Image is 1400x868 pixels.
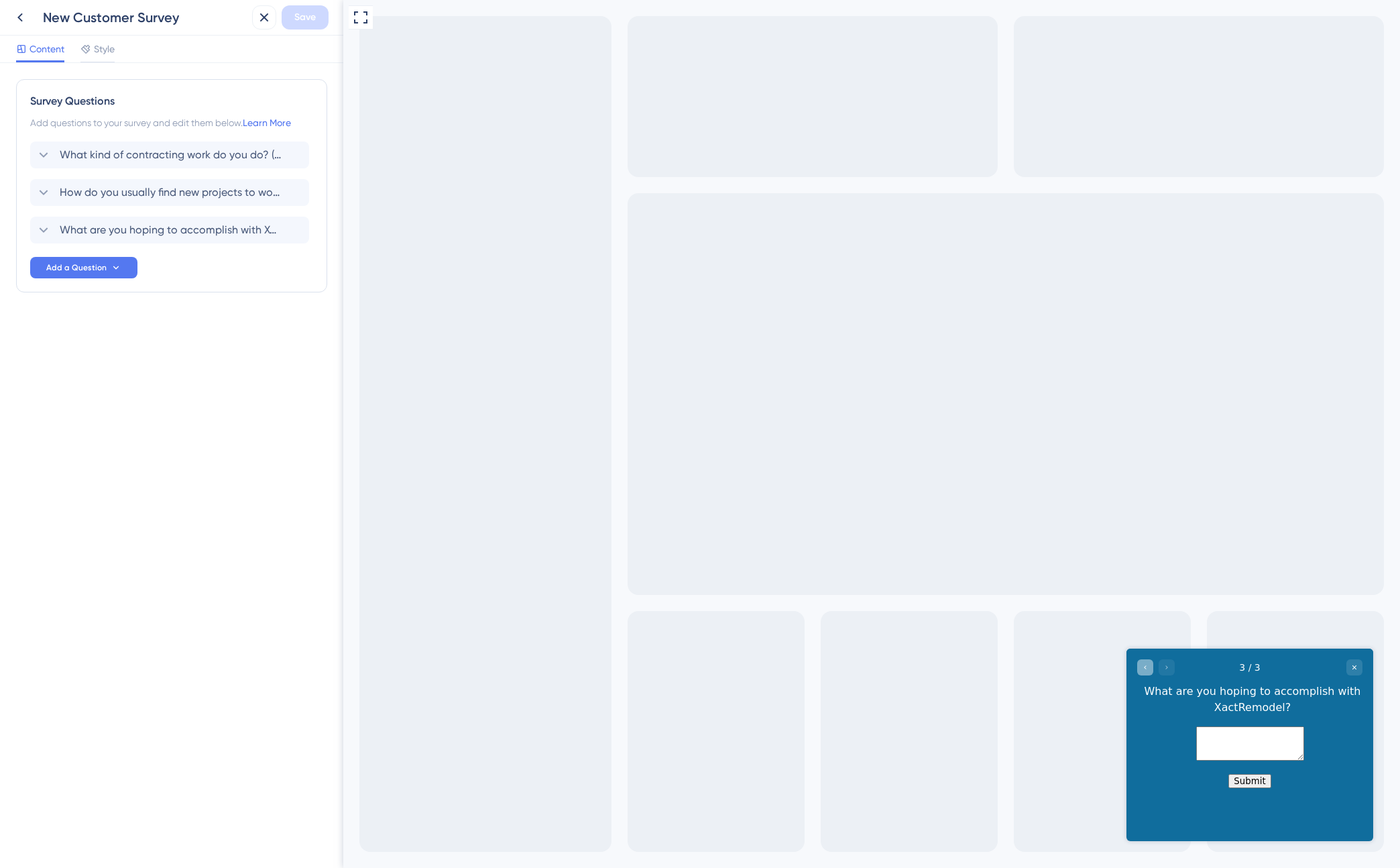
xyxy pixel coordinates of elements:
span: Add a Question [46,262,107,273]
button: Add a Question [30,257,137,278]
iframe: UserGuiding Survey [783,649,1030,841]
span: Style [94,41,115,57]
div: New Customer Survey [43,8,247,27]
span: What are you hoping to accomplish with XactRemodel? [60,222,281,238]
button: Save [282,5,329,30]
div: Add questions to your survey and edit them below. [30,115,313,131]
span: Content [30,41,64,57]
a: Learn More [243,117,291,128]
span: Save [294,9,316,25]
span: How do you usually find new projects to work on? [60,184,281,201]
div: Survey Questions [30,93,313,109]
span: What kind of contracting work do you do? (Select all that apply) [60,147,281,163]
